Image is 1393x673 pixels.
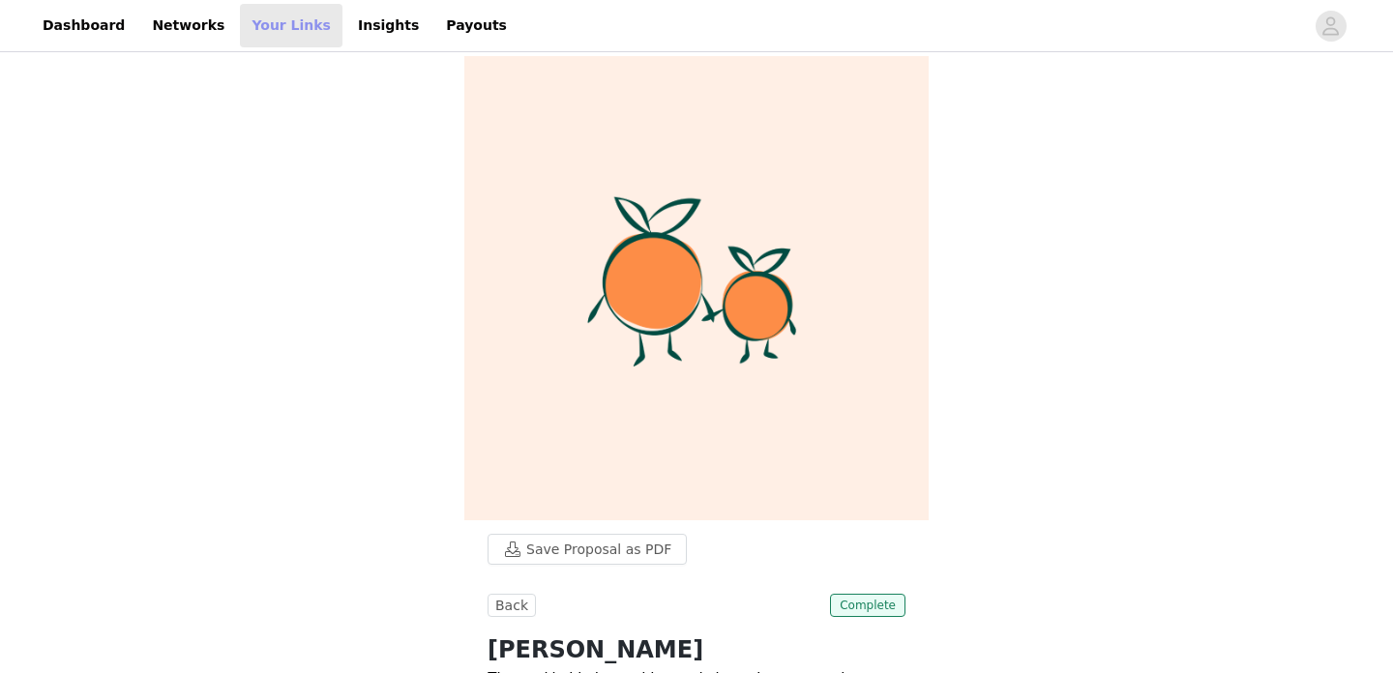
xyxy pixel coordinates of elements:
a: Dashboard [31,4,136,47]
a: Networks [140,4,236,47]
button: Save Proposal as PDF [488,534,687,565]
a: Payouts [434,4,519,47]
h1: [PERSON_NAME] [488,632,905,667]
img: campaign image [464,56,929,520]
a: Insights [346,4,430,47]
button: Back [488,594,536,617]
span: Complete [830,594,905,617]
div: avatar [1321,11,1340,42]
a: Your Links [240,4,342,47]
